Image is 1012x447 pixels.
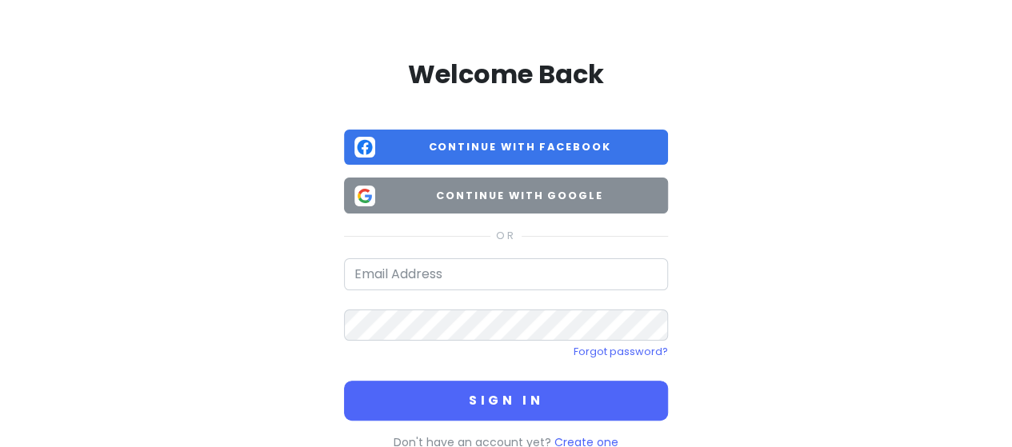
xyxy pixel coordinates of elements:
input: Email Address [344,258,668,290]
img: Google logo [354,186,375,206]
button: Sign in [344,381,668,421]
span: Continue with Facebook [382,139,658,155]
img: Facebook logo [354,137,375,158]
button: Continue with Facebook [344,130,668,166]
a: Forgot password? [574,345,668,358]
span: Continue with Google [382,188,658,204]
button: Continue with Google [344,178,668,214]
h2: Welcome Back [344,58,668,91]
